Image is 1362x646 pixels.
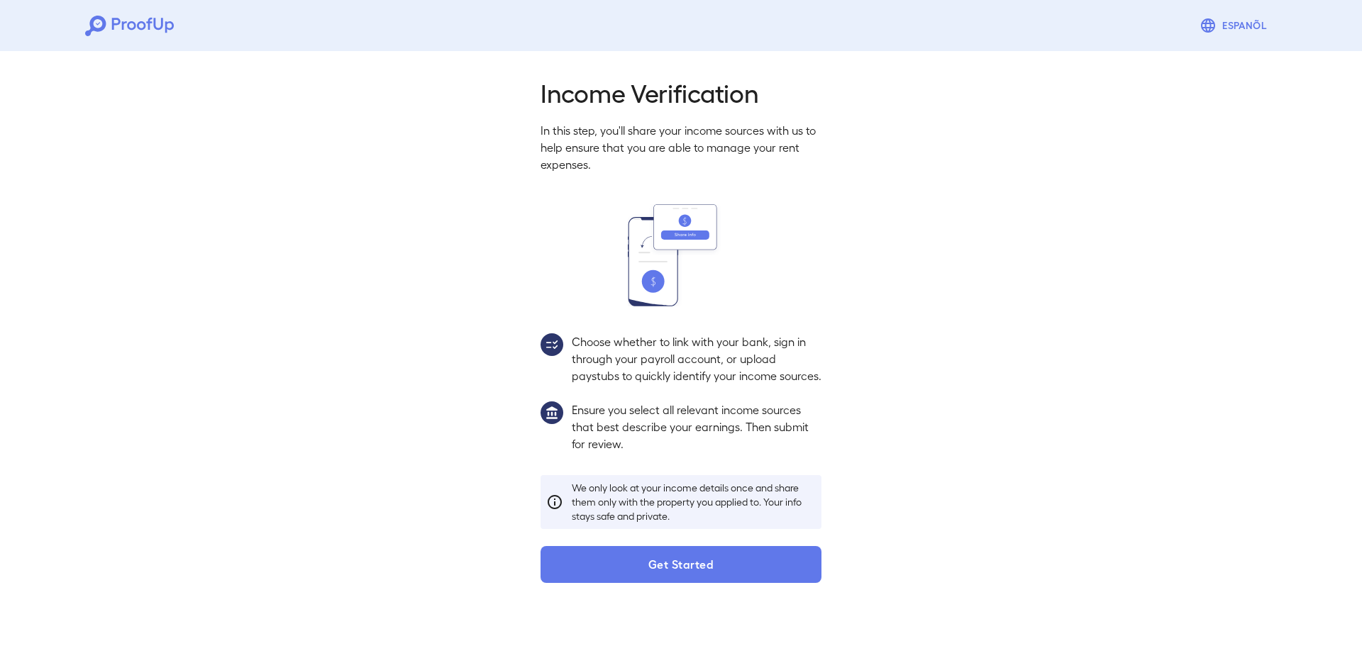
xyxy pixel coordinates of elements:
[628,204,734,306] img: transfer_money.svg
[541,546,821,583] button: Get Started
[541,77,821,108] h2: Income Verification
[541,122,821,173] p: In this step, you'll share your income sources with us to help ensure that you are able to manage...
[541,333,563,356] img: group2.svg
[572,481,816,523] p: We only look at your income details once and share them only with the property you applied to. Yo...
[572,401,821,452] p: Ensure you select all relevant income sources that best describe your earnings. Then submit for r...
[1194,11,1277,40] button: Espanõl
[541,401,563,424] img: group1.svg
[572,333,821,384] p: Choose whether to link with your bank, sign in through your payroll account, or upload paystubs t...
